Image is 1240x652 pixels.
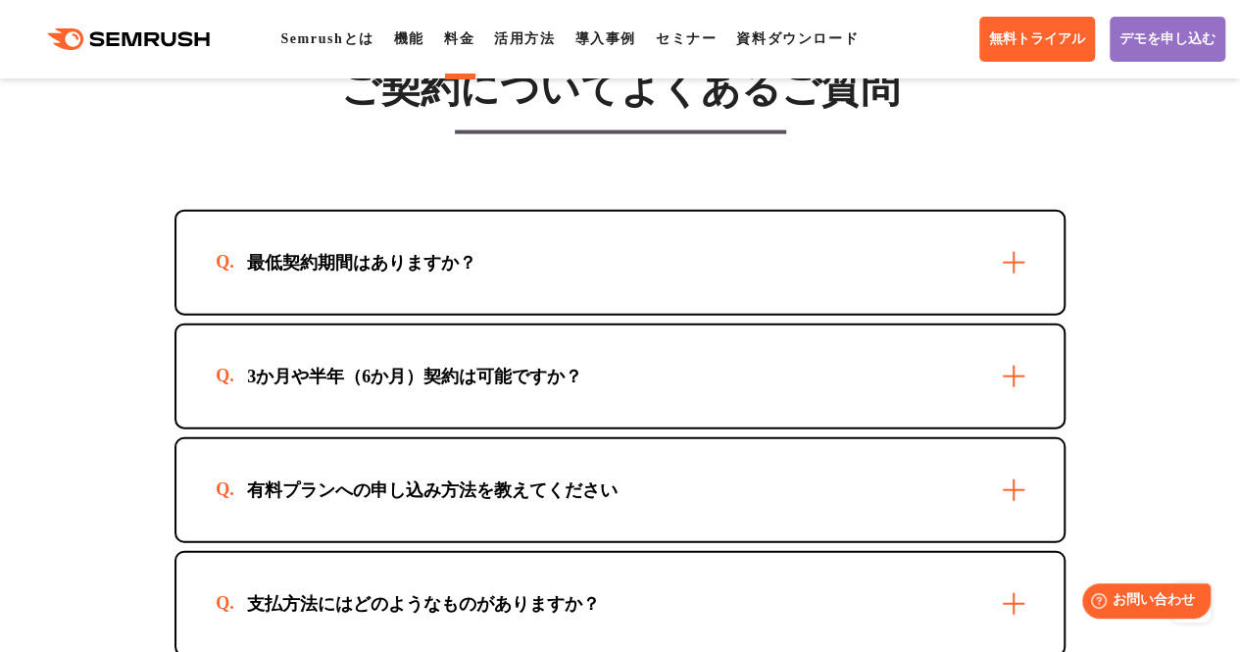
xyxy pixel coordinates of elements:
a: Semrushとは [280,31,373,46]
span: 無料トライアル [989,30,1085,48]
a: 無料トライアル [979,17,1095,62]
a: 資料ダウンロード [736,31,859,46]
h3: ご契約についてよくあるご質問 [174,65,1066,114]
div: 3か月や半年（6か月）契約は可能ですか？ [216,365,614,388]
a: 機能 [394,31,424,46]
div: 最低契約期間はありますか？ [216,251,508,275]
div: 有料プランへの申し込み方法を教えてください [216,478,649,502]
a: 導入事例 [574,31,635,46]
span: デモを申し込む [1119,30,1215,48]
a: セミナー [656,31,717,46]
a: 活用方法 [494,31,555,46]
div: 支払方法にはどのようなものがありますか？ [216,592,631,616]
a: デモを申し込む [1110,17,1225,62]
iframe: Help widget launcher [1066,576,1218,630]
a: 料金 [444,31,474,46]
